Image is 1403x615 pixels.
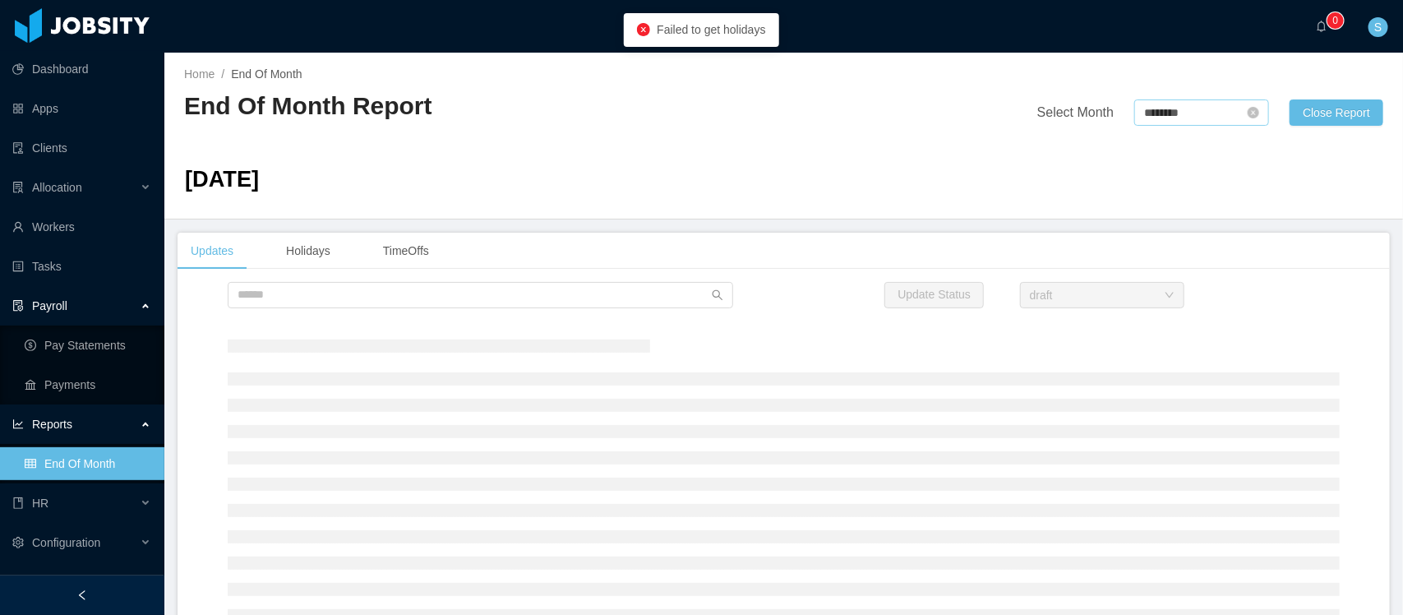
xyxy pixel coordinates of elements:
span: HR [32,497,48,510]
span: [DATE] [185,166,259,192]
a: icon: userWorkers [12,210,151,243]
span: Configuration [32,536,100,549]
span: Allocation [32,181,82,194]
i: icon: file-protect [12,300,24,312]
a: icon: pie-chartDashboard [12,53,151,86]
sup: 0 [1327,12,1344,29]
a: icon: appstoreApps [12,92,151,125]
div: TimeOffs [370,233,442,270]
a: Home [184,67,215,81]
a: icon: profileTasks [12,250,151,283]
i: icon: search [712,289,723,301]
a: icon: dollarPay Statements [25,329,151,362]
span: / [221,67,224,81]
i: icon: down [1165,290,1175,302]
div: draft [1030,283,1053,307]
i: icon: solution [12,182,24,193]
span: Select Month [1037,105,1114,119]
h2: End Of Month Report [184,90,784,123]
i: icon: bell [1316,21,1327,32]
span: End Of Month [231,67,302,81]
span: S [1374,17,1382,37]
a: icon: bankPayments [25,368,151,401]
i: icon: setting [12,537,24,548]
span: Reports [32,418,72,431]
i: icon: close-circle [1248,107,1259,118]
i: icon: book [12,497,24,509]
i: icon: close-circle [637,23,650,36]
button: Close Report [1290,99,1383,126]
span: Failed to get holidays [657,23,765,36]
i: icon: line-chart [12,418,24,430]
div: Updates [178,233,247,270]
span: Payroll [32,299,67,312]
a: icon: tableEnd Of Month [25,447,151,480]
div: Holidays [273,233,344,270]
button: Update Status [884,282,984,308]
a: icon: auditClients [12,132,151,164]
